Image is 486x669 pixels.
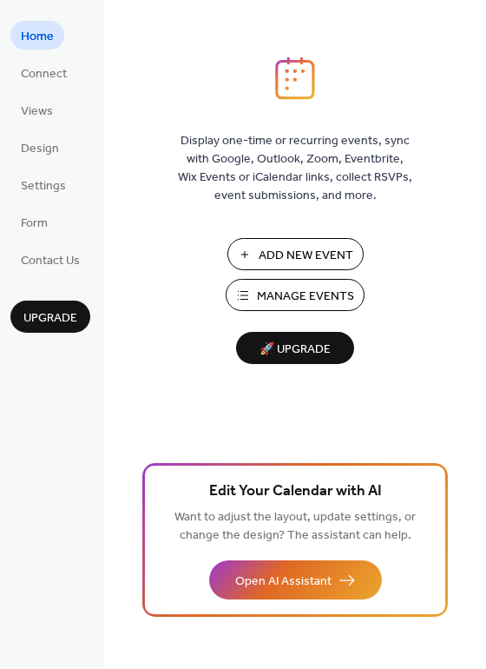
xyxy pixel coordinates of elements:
[174,506,416,547] span: Want to adjust the layout, update settings, or change the design? The assistant can help.
[209,560,382,599] button: Open AI Assistant
[21,65,67,83] span: Connect
[227,238,364,270] button: Add New Event
[21,252,80,270] span: Contact Us
[10,245,90,274] a: Contact Us
[10,58,77,87] a: Connect
[236,332,354,364] button: 🚀 Upgrade
[10,133,69,162] a: Design
[275,56,315,100] img: logo_icon.svg
[10,301,90,333] button: Upgrade
[23,309,77,328] span: Upgrade
[209,480,382,504] span: Edit Your Calendar with AI
[178,132,412,205] span: Display one-time or recurring events, sync with Google, Outlook, Zoom, Eventbrite, Wix Events or ...
[10,21,64,50] a: Home
[226,279,364,311] button: Manage Events
[21,28,54,46] span: Home
[246,338,344,361] span: 🚀 Upgrade
[257,288,354,306] span: Manage Events
[21,177,66,195] span: Settings
[10,170,76,199] a: Settings
[21,140,59,158] span: Design
[10,96,63,124] a: Views
[10,208,58,236] a: Form
[21,103,53,121] span: Views
[21,215,48,233] span: Form
[235,573,332,591] span: Open AI Assistant
[259,247,353,265] span: Add New Event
